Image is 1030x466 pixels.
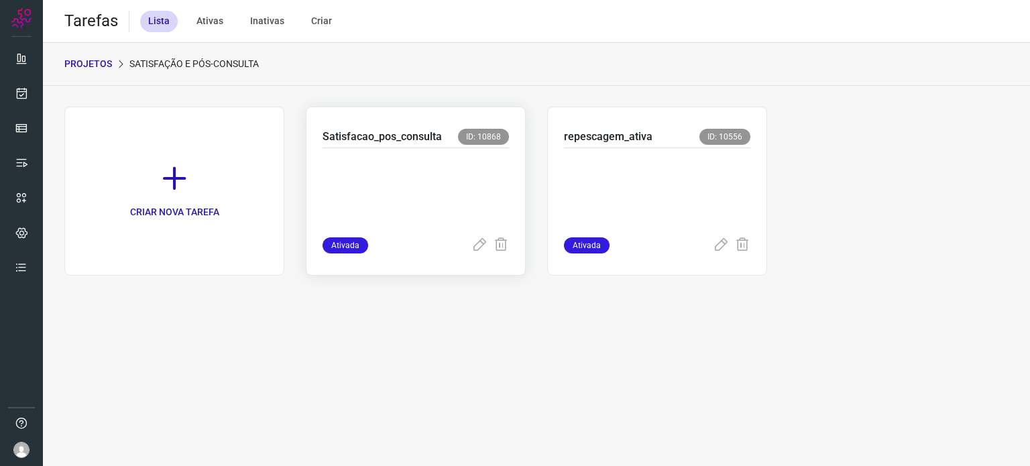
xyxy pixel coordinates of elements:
[130,205,219,219] p: CRIAR NOVA TAREFA
[699,129,750,145] span: ID: 10556
[564,129,652,145] p: repescagem_ativa
[13,442,30,458] img: avatar-user-boy.jpg
[303,11,340,32] div: Criar
[458,129,509,145] span: ID: 10868
[242,11,292,32] div: Inativas
[64,57,112,71] p: PROJETOS
[188,11,231,32] div: Ativas
[323,129,442,145] p: Satisfacao_pos_consulta
[64,11,118,31] h2: Tarefas
[564,237,610,253] span: Ativada
[140,11,178,32] div: Lista
[11,8,32,28] img: Logo
[129,57,259,71] p: Satisfação e Pós-Consulta
[323,237,368,253] span: Ativada
[64,107,284,276] a: CRIAR NOVA TAREFA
